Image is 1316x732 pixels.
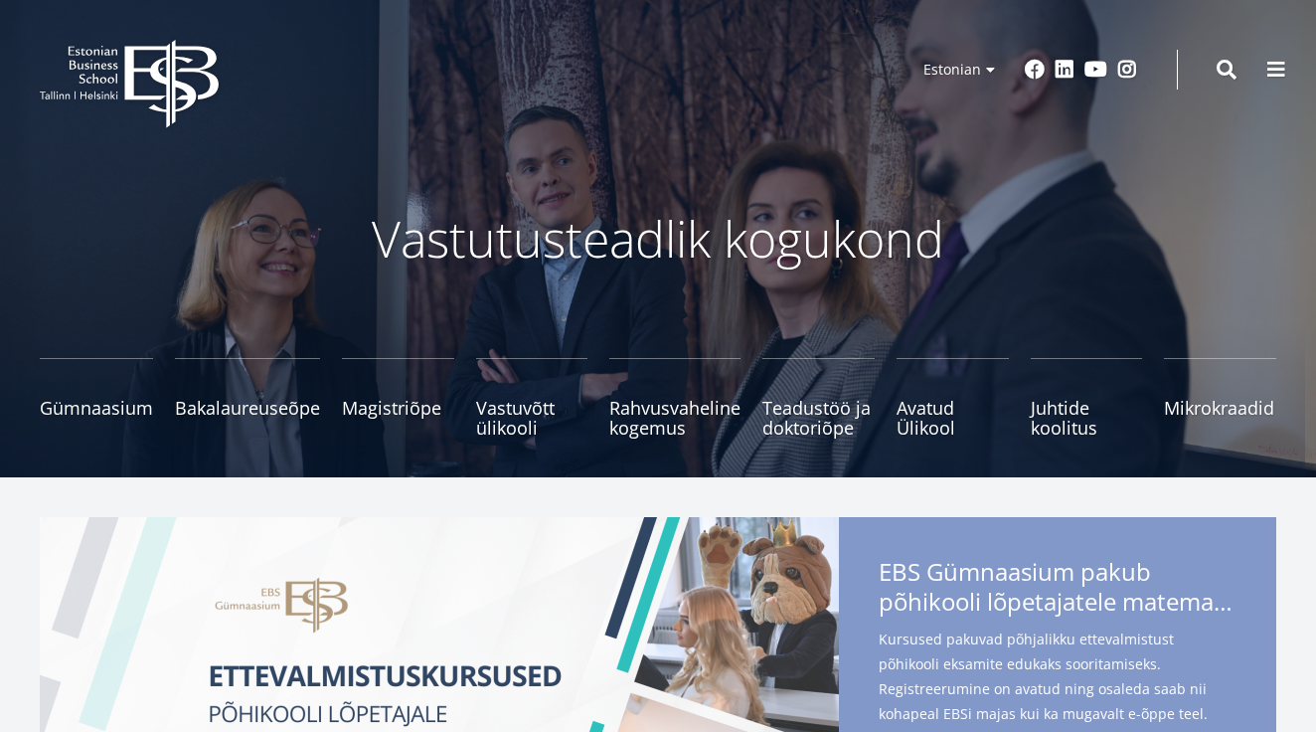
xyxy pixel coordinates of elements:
[175,358,320,438] a: Bakalaureuseõpe
[1025,60,1045,80] a: Facebook
[1055,60,1074,80] a: Linkedin
[762,398,875,438] span: Teadustöö ja doktoriõpe
[1164,398,1276,418] span: Mikrokraadid
[609,358,740,438] a: Rahvusvaheline kogemus
[40,358,153,438] a: Gümnaasium
[342,398,454,418] span: Magistriõpe
[1084,60,1107,80] a: Youtube
[879,587,1236,617] span: põhikooli lõpetajatele matemaatika- ja eesti keele kursuseid
[1164,358,1276,438] a: Mikrokraadid
[897,358,1009,438] a: Avatud Ülikool
[879,557,1236,623] span: EBS Gümnaasium pakub
[762,358,875,438] a: Teadustöö ja doktoriõpe
[609,398,740,438] span: Rahvusvaheline kogemus
[1031,358,1143,438] a: Juhtide koolitus
[1031,398,1143,438] span: Juhtide koolitus
[342,358,454,438] a: Magistriõpe
[40,398,153,418] span: Gümnaasium
[131,209,1185,269] p: Vastutusteadlik kogukond
[897,398,1009,438] span: Avatud Ülikool
[476,358,588,438] a: Vastuvõtt ülikooli
[175,398,320,418] span: Bakalaureuseõpe
[476,398,588,438] span: Vastuvõtt ülikooli
[1117,60,1137,80] a: Instagram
